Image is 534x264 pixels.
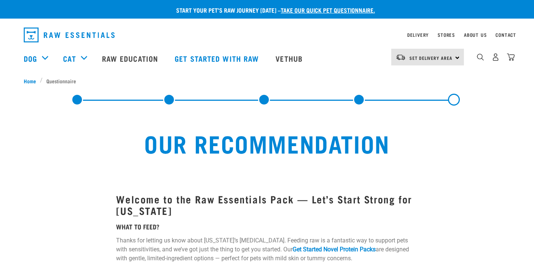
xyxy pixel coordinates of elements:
a: Raw Education [95,44,167,73]
a: Cat [63,53,76,64]
img: van-moving.png [396,54,406,61]
a: Stores [438,33,455,36]
nav: breadcrumbs [24,77,510,85]
a: Get Started Novel Protein Packs [293,246,376,253]
img: home-icon-1@2x.png [477,54,484,61]
p: Thanks for letting us know about [US_STATE]’s [MEDICAL_DATA]. Feeding raw is a fantastic way to s... [116,236,418,263]
img: user.png [492,53,500,61]
h2: Our Recommendation [39,129,495,156]
a: take our quick pet questionnaire. [281,8,375,12]
a: About Us [464,33,487,36]
a: Home [24,77,40,85]
strong: Welcome to the Raw Essentials Pack — Let’s Start Strong for [US_STATE] [116,196,412,213]
a: Delivery [407,33,429,36]
span: Set Delivery Area [409,57,452,59]
a: Dog [24,53,37,64]
a: Contact [495,33,516,36]
nav: dropdown navigation [18,25,516,45]
span: Home [24,77,36,85]
a: Get started with Raw [167,44,268,73]
h5: WHAT TO FEED? [116,223,418,231]
img: home-icon@2x.png [507,53,515,61]
a: Vethub [268,44,312,73]
img: Raw Essentials Logo [24,28,115,42]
